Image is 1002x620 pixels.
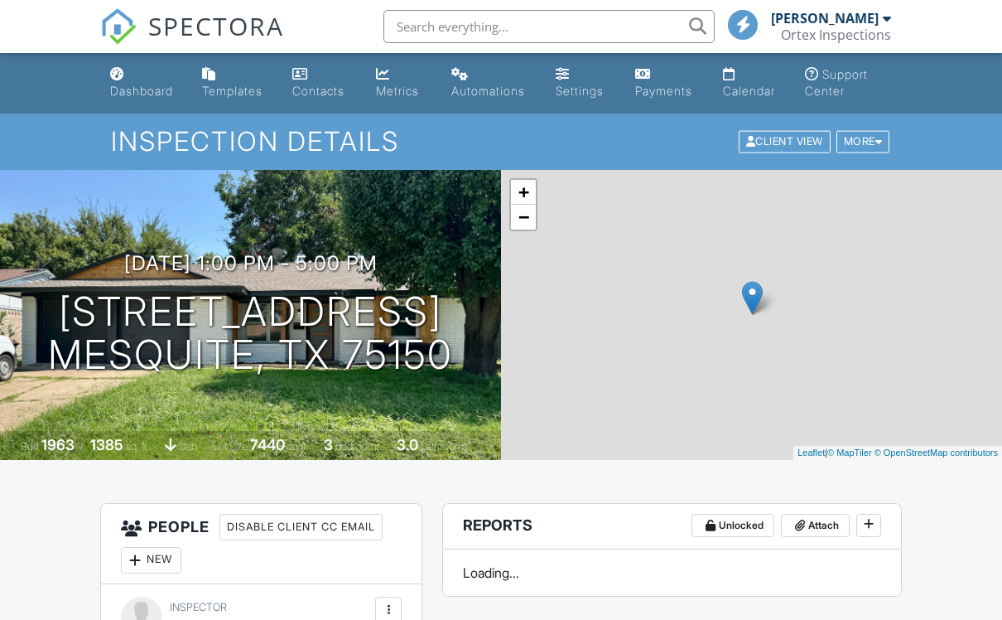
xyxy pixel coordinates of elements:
[771,10,879,27] div: [PERSON_NAME]
[195,60,272,107] a: Templates
[805,67,868,98] div: Support Center
[445,60,535,107] a: Automations (Basic)
[723,84,775,98] div: Calendar
[383,10,715,43] input: Search everything...
[292,84,344,98] div: Contacts
[202,84,263,98] div: Templates
[451,84,525,98] div: Automations
[104,60,182,107] a: Dashboard
[219,514,383,540] div: Disable Client CC Email
[287,440,308,453] span: sq.ft.
[148,8,284,43] span: SPECTORA
[90,436,123,453] div: 1385
[41,436,75,453] div: 1963
[335,440,381,453] span: bedrooms
[179,440,197,453] span: slab
[739,131,831,153] div: Client View
[793,446,1002,460] div: |
[110,84,173,98] div: Dashboard
[250,436,285,453] div: 7440
[397,436,418,453] div: 3.0
[797,448,825,458] a: Leaflet
[376,84,419,98] div: Metrics
[213,440,248,453] span: Lot Size
[48,290,453,378] h1: [STREET_ADDRESS] Mesquite, TX 75150
[170,601,227,613] span: Inspector
[549,60,615,107] a: Settings
[874,448,998,458] a: © OpenStreetMap contributors
[100,8,137,45] img: The Best Home Inspection Software - Spectora
[827,448,872,458] a: © MapTiler
[100,22,284,57] a: SPECTORA
[511,205,536,230] a: Zoom out
[629,60,704,107] a: Payments
[836,131,890,153] div: More
[798,60,898,107] a: Support Center
[21,440,39,453] span: Built
[511,180,536,205] a: Zoom in
[781,27,891,43] div: Ortex Inspections
[126,440,149,453] span: sq. ft.
[421,440,468,453] span: bathrooms
[124,252,378,274] h3: [DATE] 1:00 pm - 5:00 pm
[369,60,431,107] a: Metrics
[324,436,333,453] div: 3
[635,84,692,98] div: Payments
[737,134,835,147] a: Client View
[286,60,357,107] a: Contacts
[101,504,422,584] h3: People
[111,127,891,156] h1: Inspection Details
[121,547,181,574] div: New
[716,60,784,107] a: Calendar
[556,84,604,98] div: Settings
